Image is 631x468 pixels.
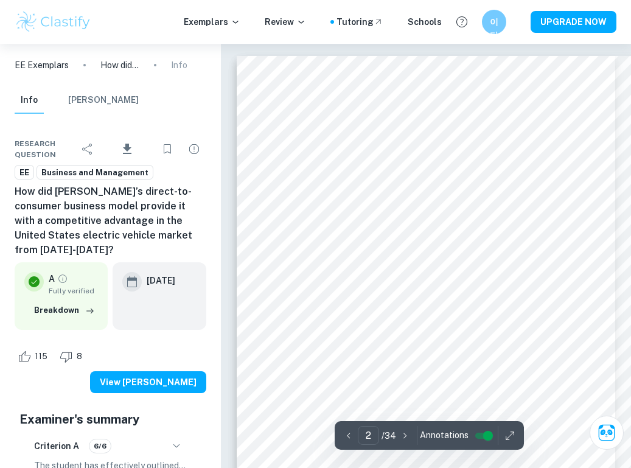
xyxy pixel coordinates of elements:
span: 8 [70,351,89,363]
h6: [DATE] [147,274,175,287]
div: Like [15,347,54,366]
button: [PERSON_NAME] [68,87,139,114]
button: UPGRADE NOW [531,11,616,33]
a: Tutoring [336,15,383,29]
div: Dislike [57,347,89,366]
a: EE Exemplars [15,58,69,72]
button: Help and Feedback [451,12,472,32]
p: How did [PERSON_NAME]’s direct-to-consumer business model provide it with a competitive advantage... [100,58,139,72]
p: / 34 [382,429,396,442]
div: Bookmark [155,137,180,161]
span: EE [15,167,33,179]
button: 이다 [482,10,506,34]
div: Report issue [182,137,206,161]
span: 115 [28,351,54,363]
button: Ask Clai [590,416,624,450]
p: Exemplars [184,15,240,29]
h6: How did [PERSON_NAME]’s direct-to-consumer business model provide it with a competitive advantage... [15,184,206,257]
p: Info [171,58,187,72]
div: Download [102,133,153,165]
button: Info [15,87,44,114]
h5: Examiner's summary [19,410,201,428]
img: Clastify logo [15,10,92,34]
span: Fully verified [49,285,98,296]
p: A [49,272,55,285]
a: Grade fully verified [57,273,68,284]
button: Breakdown [31,301,98,320]
a: Schools [408,15,442,29]
span: Research question [15,138,75,160]
a: EE [15,165,34,180]
span: Business and Management [37,167,153,179]
h6: Criterion A [34,439,79,453]
a: Business and Management [37,165,153,180]
h6: 이다 [487,15,501,29]
span: Annotations [420,429,469,442]
div: Share [75,137,100,161]
p: Review [265,15,306,29]
button: View [PERSON_NAME] [90,371,206,393]
span: 6/6 [89,441,111,452]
